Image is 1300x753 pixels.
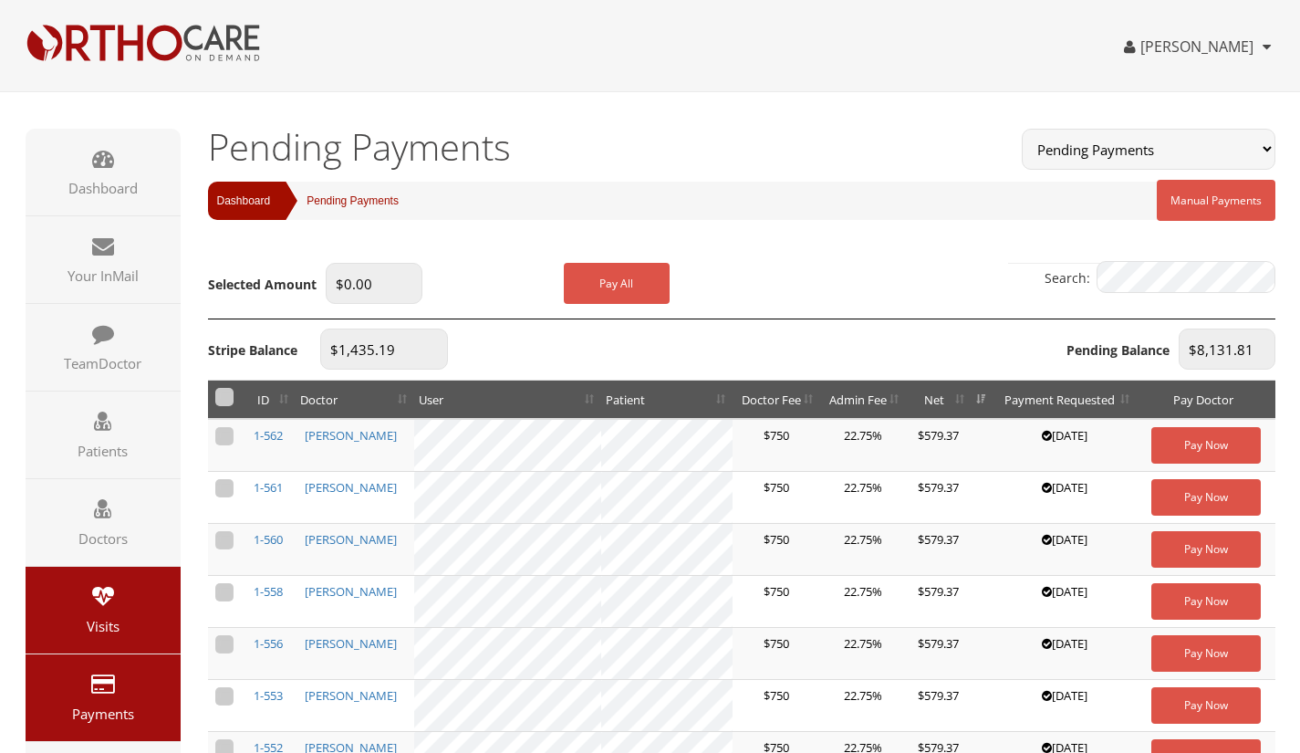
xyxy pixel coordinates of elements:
[1151,427,1261,464] button: Pay Now
[906,381,972,420] th: Net: activate to sort column ascending
[820,576,906,628] td: 22.75%
[26,392,181,478] a: Patients
[993,472,1137,524] td: [DATE]
[270,182,399,220] li: Pending Payments
[305,687,397,704] a: [PERSON_NAME]
[1151,583,1261,620] button: Pay Now
[1151,687,1261,724] button: Pay Now
[1137,381,1275,420] th: Pay Doctor
[35,179,172,197] span: Dashboard
[1097,261,1275,293] input: Search:
[35,705,172,723] span: Payments
[906,472,972,524] td: $579.37
[35,267,172,285] span: Your InMail
[35,354,172,372] span: TeamDoctor
[906,576,972,628] td: $579.37
[733,524,820,576] td: $750
[305,427,397,444] a: [PERSON_NAME]
[733,680,820,732] td: $750
[1151,635,1261,672] button: Pay Now
[254,531,283,548] a: 1-560
[1151,479,1261,516] button: Pay Now
[733,381,820,420] th: Doctor Fee: activate to sort column ascending
[993,576,1137,628] td: [DATE]
[906,419,972,472] td: $579.37
[414,381,601,420] th: User: activate to sort column ascending
[1045,261,1275,298] label: Search:
[254,635,283,652] a: 1-556
[26,23,261,63] img: OrthoCareOnDemand Logo
[305,531,397,548] a: [PERSON_NAME]
[906,628,972,680] td: $579.37
[35,442,172,460] span: Patients
[35,529,172,548] span: Doctors
[26,129,181,215] a: Dashboard
[601,381,733,420] th: Patient: activate to sort column ascending
[296,381,414,420] th: Doctor: activate to sort column ascending
[1066,341,1170,360] label: Pending Balance
[208,341,297,360] label: Stripe Balance
[733,576,820,628] td: $750
[993,628,1137,680] td: [DATE]
[993,381,1137,420] th: Payment Requested: activate to sort column ascending
[208,182,271,220] a: Dashboard
[254,687,283,704] a: 1-553
[26,567,181,654] a: Visits
[1151,531,1261,568] button: Pay Now
[1157,180,1275,221] a: Manual Payments
[26,479,181,566] a: Doctors
[993,680,1137,732] td: [DATE]
[733,419,820,472] td: $750
[26,304,181,391] a: TeamDoctor
[993,419,1137,472] td: [DATE]
[254,427,283,444] a: 1-562
[733,628,820,680] td: $750
[241,381,296,420] th: ID: activate to sort column ascending
[906,680,972,732] td: $579.37
[305,635,397,652] a: [PERSON_NAME]
[820,524,906,576] td: 22.75%
[305,479,397,496] a: [PERSON_NAME]
[993,524,1137,576] td: [DATE]
[906,524,972,576] td: $579.37
[35,617,172,635] span: Visits
[733,472,820,524] td: $750
[305,583,397,600] a: [PERSON_NAME]
[208,129,995,165] h1: Pending Payments
[820,419,906,472] td: 22.75%
[254,479,283,496] a: 1-561
[820,628,906,680] td: 22.75%
[564,263,670,304] button: Pay All
[1124,37,1253,57] a: [PERSON_NAME]
[820,680,906,732] td: 22.75%
[26,654,181,741] a: Payments
[820,381,906,420] th: Admin Fee: activate to sort column ascending
[820,472,906,524] td: 22.75%
[254,583,283,600] a: 1-558
[26,216,181,303] a: Your InMail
